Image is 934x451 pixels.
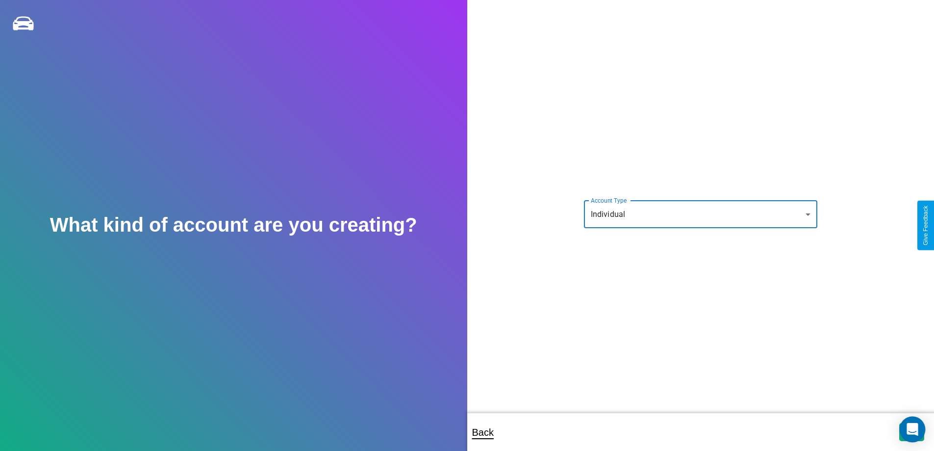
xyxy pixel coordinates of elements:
div: Open Intercom Messenger [900,417,926,443]
label: Account Type [591,196,627,205]
div: Individual [584,201,817,228]
p: Back [472,424,494,441]
h2: What kind of account are you creating? [50,214,417,236]
div: Give Feedback [922,206,929,245]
